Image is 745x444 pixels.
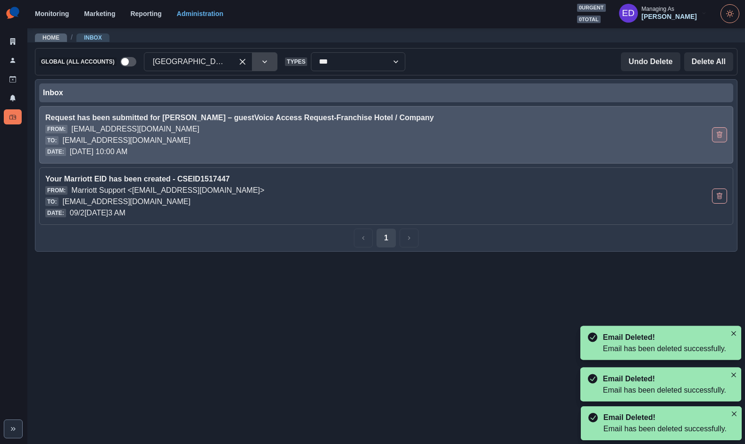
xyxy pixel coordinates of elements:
a: Users [4,53,22,68]
span: 0 urgent [577,4,606,12]
p: Marriott Support <[EMAIL_ADDRESS][DOMAIN_NAME]> [71,185,264,196]
button: Delete Email [712,189,727,204]
a: Reporting [130,10,161,17]
div: Email has been deleted successfully. [603,423,727,435]
span: Global (All Accounts) [39,58,117,66]
p: Your Marriott EID has been created - CSEID1517447 [45,173,591,185]
a: Notifications [4,90,22,106]
div: Email Deleted! [603,412,723,423]
button: Page 1 [377,229,396,247]
div: Email Deleted! [603,332,722,343]
nav: breadcrumb [35,33,109,42]
p: [EMAIL_ADDRESS][DOMAIN_NAME] [62,196,190,207]
p: [EMAIL_ADDRESS][DOMAIN_NAME] [71,123,199,135]
div: Inbox [43,87,729,99]
span: From: [45,186,67,195]
button: Toggle Mode [720,4,739,23]
button: Undo Delete [621,52,680,71]
button: Managing As[PERSON_NAME] [611,4,715,23]
a: Draft Posts [4,72,22,87]
a: Administration [177,10,224,17]
button: Expand [4,419,23,438]
button: Close [728,370,739,381]
a: Monitoring [35,10,69,17]
span: Date: [45,148,66,156]
div: [PERSON_NAME] [642,13,697,21]
span: / [71,33,73,42]
a: Marketing [84,10,115,17]
button: Previous [354,229,373,247]
div: Email has been deleted successfully. [603,343,726,354]
p: 09/2[DATE]3 AM [70,207,126,219]
span: Types [285,58,307,66]
div: Managing As [642,6,674,12]
span: Date: [45,209,66,217]
button: Delete Email [712,127,727,142]
p: [DATE] 10:00 AM [70,146,127,157]
a: Home [42,34,59,41]
span: To: [45,136,59,145]
div: Email Deleted! [603,373,722,385]
button: Close [728,408,740,419]
a: Inbox [84,34,102,41]
div: Email has been deleted successfully. [603,385,726,396]
span: To: [45,197,59,206]
button: Close [728,328,739,339]
button: Next Media [400,229,419,247]
span: 0 total [577,16,601,24]
p: Request has been submitted for [PERSON_NAME] – guestVoice Access Request-Franchise Hotel / Company [45,112,591,123]
p: [EMAIL_ADDRESS][DOMAIN_NAME] [62,135,190,146]
a: Clients [4,34,22,49]
a: Inbox [4,109,22,124]
div: Elizabeth Dempsey [622,2,635,25]
span: From: [45,125,67,133]
button: Delete All [684,52,733,71]
div: Clear selected options [235,54,250,69]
